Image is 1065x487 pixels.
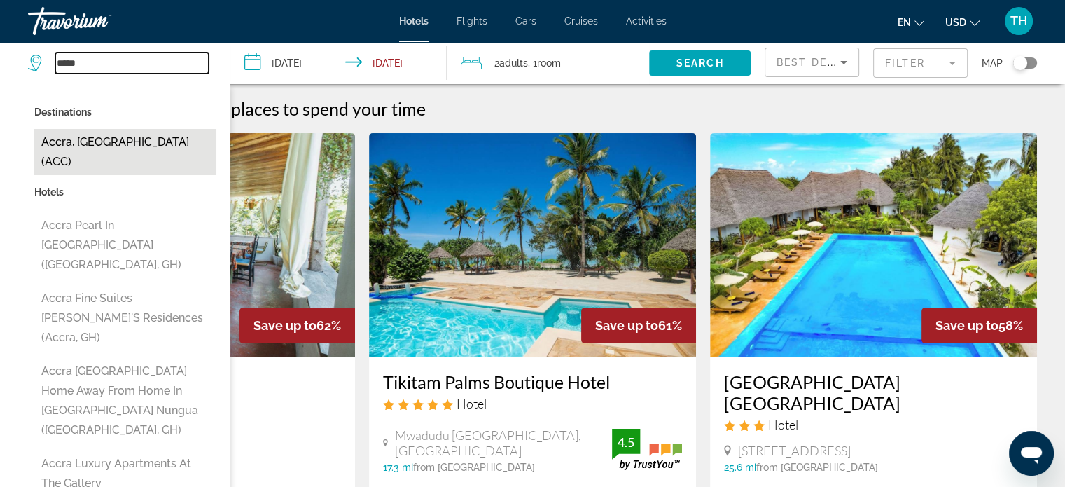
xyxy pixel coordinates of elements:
button: Accra [GEOGRAPHIC_DATA] Home Away from Home in [GEOGRAPHIC_DATA] Nungua ([GEOGRAPHIC_DATA], GH) [34,358,216,444]
span: Search [676,57,724,69]
span: USD [945,17,966,28]
span: Adults [499,57,528,69]
span: en [898,17,911,28]
a: Cars [515,15,536,27]
span: Save up to [253,318,316,333]
h2: 301 [200,98,426,119]
div: 62% [239,308,355,343]
button: Filter [873,48,968,78]
img: trustyou-badge.svg [612,429,682,470]
a: [GEOGRAPHIC_DATA] [GEOGRAPHIC_DATA] [724,371,1023,413]
span: Save up to [935,318,998,333]
button: Accra, [GEOGRAPHIC_DATA] (ACC) [34,129,216,175]
a: Tikitam Palms Boutique Hotel [383,371,682,392]
span: Room [537,57,561,69]
p: Hotels [34,182,216,202]
mat-select: Sort by [777,54,847,71]
div: 4.5 [612,434,640,451]
button: Accra Pearl in [GEOGRAPHIC_DATA] ([GEOGRAPHIC_DATA], GH) [34,212,216,278]
img: Hotel image [710,133,1037,357]
span: Best Deals [777,57,849,68]
button: Change currency [945,12,980,32]
button: Toggle map [1003,57,1037,69]
span: 25.6 mi [724,462,756,473]
span: places to spend your time [231,98,426,119]
span: Hotel [457,396,487,411]
span: from [GEOGRAPHIC_DATA] [413,462,535,473]
button: Travelers: 2 adults, 0 children [447,42,649,84]
a: Travorium [28,3,168,39]
div: 61% [581,308,696,343]
span: Map [982,53,1003,73]
div: 58% [921,308,1037,343]
button: User Menu [1001,6,1037,36]
div: 5 star Hotel [383,396,682,411]
span: from [GEOGRAPHIC_DATA] [756,462,878,473]
button: Change language [898,12,924,32]
button: Check-in date: Sep 22, 2025 Check-out date: Sep 25, 2025 [230,42,447,84]
button: Accra Fine Suites [PERSON_NAME]'s Residences (Accra, GH) [34,285,216,351]
img: Hotel image [369,133,696,357]
a: Hotels [399,15,429,27]
span: Hotel [768,417,798,432]
span: Save up to [595,318,658,333]
span: Mwadudu [GEOGRAPHIC_DATA], [GEOGRAPHIC_DATA] [395,427,612,458]
iframe: Button to launch messaging window [1009,431,1054,476]
span: TH [1010,14,1027,28]
span: [STREET_ADDRESS] [738,443,851,458]
a: Activities [626,15,667,27]
span: 17.3 mi [383,462,413,473]
p: Destinations [34,102,216,122]
span: 2 [494,53,528,73]
a: Cruises [564,15,598,27]
button: Search [649,50,751,76]
span: , 1 [528,53,561,73]
div: 3 star Hotel [724,417,1023,432]
a: Flights [457,15,487,27]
